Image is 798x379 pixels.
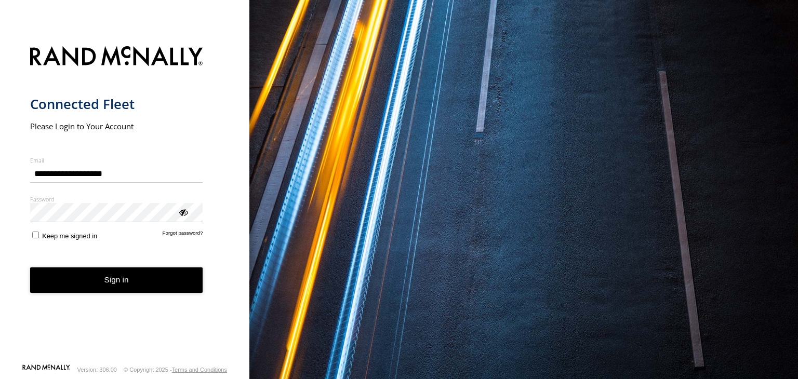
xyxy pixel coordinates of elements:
img: Rand McNally [30,44,203,71]
div: ViewPassword [178,207,188,217]
span: Keep me signed in [42,232,97,240]
input: Keep me signed in [32,232,39,238]
label: Password [30,195,203,203]
h1: Connected Fleet [30,96,203,113]
div: © Copyright 2025 - [124,367,227,373]
a: Forgot password? [163,230,203,240]
div: Version: 306.00 [77,367,117,373]
form: main [30,40,220,363]
h2: Please Login to Your Account [30,121,203,131]
a: Visit our Website [22,364,70,375]
button: Sign in [30,267,203,293]
label: Email [30,156,203,164]
a: Terms and Conditions [172,367,227,373]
